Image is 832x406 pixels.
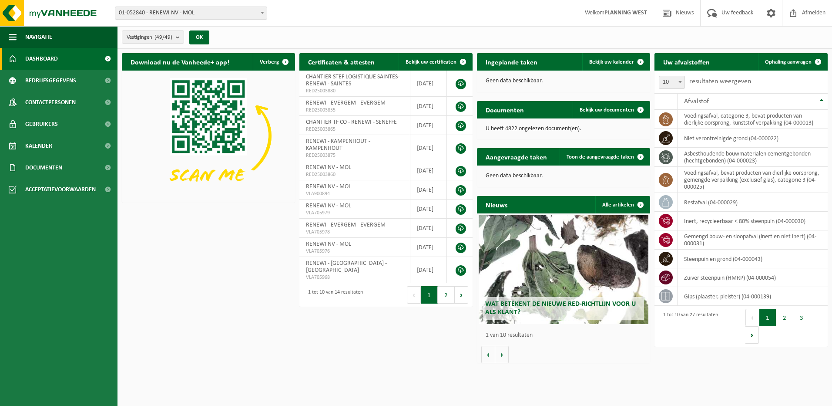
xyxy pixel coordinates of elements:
[689,78,751,85] label: resultaten weergeven
[25,48,58,70] span: Dashboard
[589,59,634,65] span: Bekijk uw kalender
[25,113,58,135] span: Gebruikers
[438,286,455,304] button: 2
[410,180,447,200] td: [DATE]
[25,26,52,48] span: Navigatie
[595,196,649,213] a: Alle artikelen
[582,53,649,71] a: Bekijk uw kalender
[477,101,533,118] h2: Documenten
[115,7,267,20] span: 01-052840 - RENEWI NV - MOL
[573,101,649,118] a: Bekijk uw documenten
[122,53,238,70] h2: Download nu de Vanheede+ app!
[654,53,718,70] h2: Uw afvalstoffen
[678,193,828,212] td: restafval (04-000029)
[421,286,438,304] button: 1
[477,196,516,213] h2: Nieuws
[115,7,267,19] span: 01-052840 - RENEWI NV - MOL
[793,309,810,326] button: 3
[486,78,641,84] p: Geen data beschikbaar.
[127,31,172,44] span: Vestigingen
[306,119,397,125] span: CHANTIER TF CO - RENEWI - SENEFFE
[481,346,495,363] button: Vorige
[486,126,641,132] p: U heeft 4822 ongelezen document(en).
[306,260,387,274] span: RENEWI - [GEOGRAPHIC_DATA] - [GEOGRAPHIC_DATA]
[495,346,509,363] button: Volgende
[306,229,403,236] span: VLA705978
[306,107,403,114] span: RED25003855
[306,138,370,152] span: RENEWI - KAMPENHOUT - KAMPENHOUT
[25,179,96,200] span: Acceptatievoorwaarden
[122,30,184,44] button: Vestigingen(49/49)
[659,308,718,345] div: 1 tot 10 van 27 resultaten
[306,222,386,228] span: RENEWI - EVERGEM - EVERGEM
[410,71,447,97] td: [DATE]
[189,30,209,44] button: OK
[485,301,636,316] span: Wat betekent de nieuwe RED-richtlijn voor u als klant?
[678,250,828,268] td: steenpuin en grond (04-000043)
[25,91,76,113] span: Contactpersonen
[306,152,403,159] span: RED25003875
[406,59,456,65] span: Bekijk uw certificaten
[678,230,828,250] td: gemengd bouw- en sloopafval (inert en niet inert) (04-000031)
[306,74,399,87] span: CHANTIER STEF LOGISTIQUE SAINTES- RENEWI - SAINTES
[410,97,447,116] td: [DATE]
[745,326,759,344] button: Next
[4,387,145,406] iframe: chat widget
[567,154,634,160] span: Toon de aangevraagde taken
[306,164,351,171] span: RENEWI NV - MOL
[604,10,647,16] strong: PLANNING WEST
[306,100,386,106] span: RENEWI - EVERGEM - EVERGEM
[306,171,403,178] span: RED25003860
[477,53,546,70] h2: Ingeplande taken
[410,257,447,283] td: [DATE]
[299,53,383,70] h2: Certificaten & attesten
[410,219,447,238] td: [DATE]
[306,183,351,190] span: RENEWI NV - MOL
[154,34,172,40] count: (49/49)
[410,161,447,180] td: [DATE]
[306,126,403,133] span: RED25003865
[25,157,62,179] span: Documenten
[678,167,828,193] td: voedingsafval, bevat producten van dierlijke oorsprong, gemengde verpakking (exclusief glas), cat...
[306,241,351,247] span: RENEWI NV - MOL
[306,190,403,197] span: VLA900894
[407,286,421,304] button: Previous
[455,286,468,304] button: Next
[758,53,827,71] a: Ophaling aanvragen
[659,76,685,89] span: 10
[479,215,648,324] a: Wat betekent de nieuwe RED-richtlijn voor u als klant?
[580,107,634,113] span: Bekijk uw documenten
[306,248,403,255] span: VLA705976
[776,309,793,326] button: 2
[678,148,828,167] td: asbesthoudende bouwmaterialen cementgebonden (hechtgebonden) (04-000023)
[25,135,52,157] span: Kalender
[410,200,447,219] td: [DATE]
[759,309,776,326] button: 1
[745,309,759,326] button: Previous
[678,268,828,287] td: zuiver steenpuin (HMRP) (04-000054)
[410,116,447,135] td: [DATE]
[410,238,447,257] td: [DATE]
[684,98,709,105] span: Afvalstof
[306,274,403,281] span: VLA705968
[304,285,363,304] div: 1 tot 10 van 14 resultaten
[678,129,828,148] td: niet verontreinigde grond (04-000022)
[765,59,812,65] span: Ophaling aanvragen
[678,212,828,230] td: inert, recycleerbaar < 80% steenpuin (04-000030)
[486,332,646,338] p: 1 van 10 resultaten
[306,210,403,217] span: VLA705979
[25,70,76,91] span: Bedrijfsgegevens
[399,53,472,71] a: Bekijk uw certificaten
[678,110,828,129] td: voedingsafval, categorie 3, bevat producten van dierlijke oorsprong, kunststof verpakking (04-000...
[253,53,294,71] button: Verberg
[560,148,649,166] a: Toon de aangevraagde taken
[306,88,403,95] span: RED25003880
[122,71,295,201] img: Download de VHEPlus App
[260,59,279,65] span: Verberg
[477,148,556,165] h2: Aangevraagde taken
[410,135,447,161] td: [DATE]
[659,76,684,88] span: 10
[678,287,828,306] td: gips (plaaster, pleister) (04-000139)
[486,173,641,179] p: Geen data beschikbaar.
[306,203,351,209] span: RENEWI NV - MOL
